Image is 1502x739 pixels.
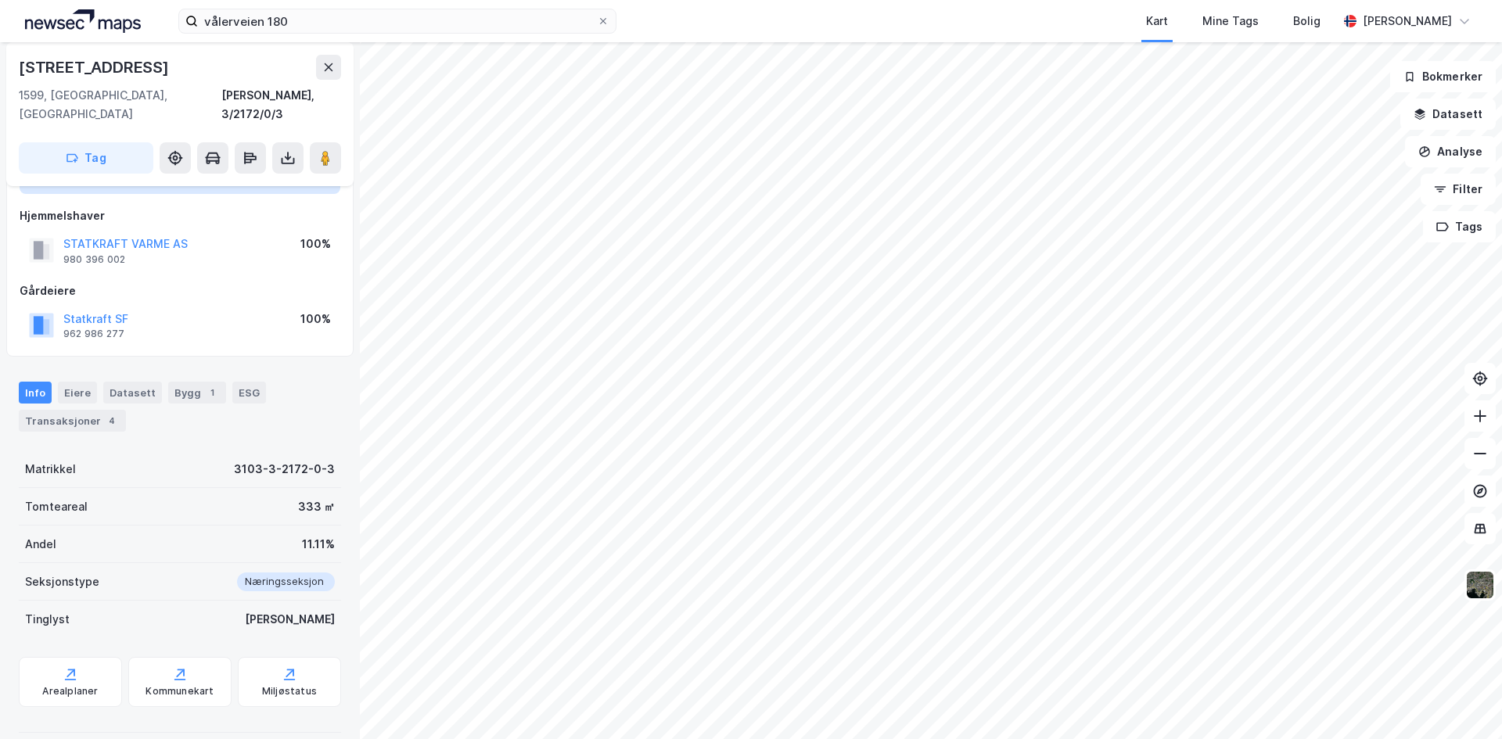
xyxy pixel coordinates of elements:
[25,610,70,629] div: Tinglyst
[300,235,331,253] div: 100%
[1424,664,1502,739] iframe: Chat Widget
[1146,12,1168,30] div: Kart
[1202,12,1259,30] div: Mine Tags
[20,282,340,300] div: Gårdeiere
[1405,136,1496,167] button: Analyse
[25,9,141,33] img: logo.a4113a55bc3d86da70a041830d287a7e.svg
[300,310,331,328] div: 100%
[25,535,56,554] div: Andel
[146,685,214,698] div: Kommunekart
[19,86,221,124] div: 1599, [GEOGRAPHIC_DATA], [GEOGRAPHIC_DATA]
[1363,12,1452,30] div: [PERSON_NAME]
[19,410,126,432] div: Transaksjoner
[19,55,172,80] div: [STREET_ADDRESS]
[19,382,52,404] div: Info
[302,535,335,554] div: 11.11%
[103,382,162,404] div: Datasett
[42,685,98,698] div: Arealplaner
[1465,570,1495,600] img: 9k=
[20,206,340,225] div: Hjemmelshaver
[245,610,335,629] div: [PERSON_NAME]
[1293,12,1321,30] div: Bolig
[232,382,266,404] div: ESG
[63,253,125,266] div: 980 396 002
[25,460,76,479] div: Matrikkel
[221,86,341,124] div: [PERSON_NAME], 3/2172/0/3
[1421,174,1496,205] button: Filter
[168,382,226,404] div: Bygg
[204,385,220,400] div: 1
[1390,61,1496,92] button: Bokmerker
[1423,211,1496,242] button: Tags
[25,497,88,516] div: Tomteareal
[25,572,99,591] div: Seksjonstype
[1400,99,1496,130] button: Datasett
[198,9,597,33] input: Søk på adresse, matrikkel, gårdeiere, leietakere eller personer
[19,142,153,174] button: Tag
[63,328,124,340] div: 962 986 277
[262,685,317,698] div: Miljøstatus
[104,413,120,429] div: 4
[298,497,335,516] div: 333 ㎡
[58,382,97,404] div: Eiere
[234,460,335,479] div: 3103-3-2172-0-3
